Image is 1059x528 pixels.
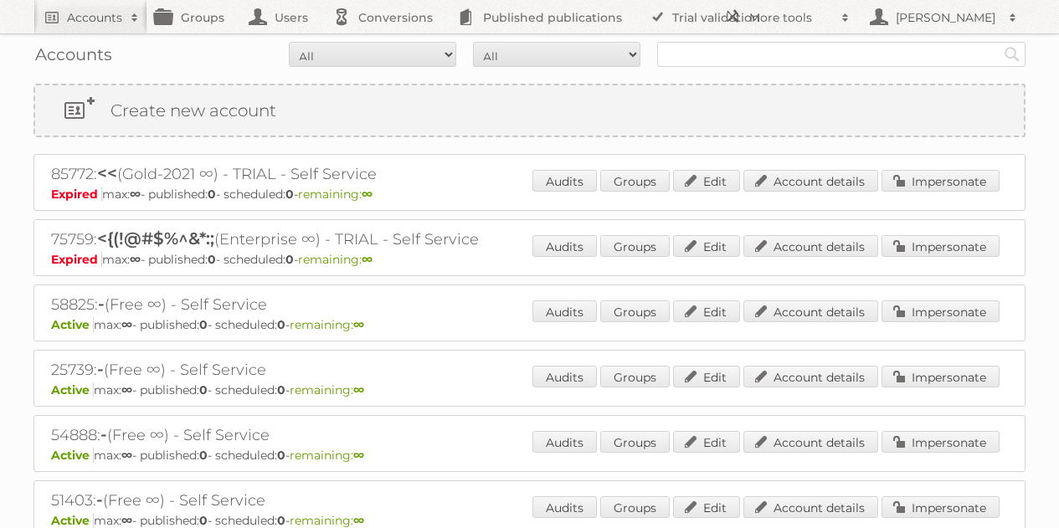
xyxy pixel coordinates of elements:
strong: ∞ [121,448,132,463]
a: Groups [600,366,670,387]
a: Account details [743,496,878,518]
a: Impersonate [882,235,1000,257]
strong: 0 [277,513,285,528]
h2: 25739: (Free ∞) - Self Service [51,359,637,381]
a: Impersonate [882,300,1000,322]
p: max: - published: - scheduled: - [51,187,1008,202]
strong: 0 [277,317,285,332]
h2: 85772: (Gold-2021 ∞) - TRIAL - Self Service [51,163,637,185]
strong: ∞ [362,252,373,267]
a: Audits [532,170,597,192]
span: remaining: [290,317,364,332]
strong: ∞ [121,317,132,332]
span: - [96,490,103,510]
a: Edit [673,366,740,387]
strong: ∞ [130,252,141,267]
a: Edit [673,431,740,453]
span: - [97,359,104,379]
a: Groups [600,431,670,453]
strong: 0 [285,252,294,267]
strong: ∞ [121,513,132,528]
strong: ∞ [362,187,373,202]
span: - [100,424,107,444]
a: Account details [743,170,878,192]
a: Account details [743,431,878,453]
h2: 54888: (Free ∞) - Self Service [51,424,637,446]
a: Account details [743,300,878,322]
a: Audits [532,431,597,453]
a: Groups [600,300,670,322]
p: max: - published: - scheduled: - [51,513,1008,528]
span: Expired [51,252,102,267]
span: - [98,294,105,314]
h2: 75759: (Enterprise ∞) - TRIAL - Self Service [51,228,637,250]
p: max: - published: - scheduled: - [51,317,1008,332]
a: Edit [673,300,740,322]
a: Account details [743,366,878,387]
span: <{(!@#$%^&*:; [97,228,214,249]
a: Groups [600,496,670,518]
a: Impersonate [882,431,1000,453]
p: max: - published: - scheduled: - [51,448,1008,463]
h2: [PERSON_NAME] [892,9,1000,26]
span: Expired [51,187,102,202]
p: max: - published: - scheduled: - [51,252,1008,267]
a: Audits [532,300,597,322]
span: remaining: [298,252,373,267]
a: Groups [600,170,670,192]
strong: 0 [199,513,208,528]
input: Search [1000,42,1025,67]
a: Groups [600,235,670,257]
a: Impersonate [882,366,1000,387]
span: Active [51,513,94,528]
a: Create new account [35,85,1024,136]
a: Edit [673,496,740,518]
a: Edit [673,235,740,257]
strong: 0 [208,252,216,267]
h2: 58825: (Free ∞) - Self Service [51,294,637,315]
strong: 0 [199,448,208,463]
strong: ∞ [353,513,364,528]
a: Impersonate [882,170,1000,192]
span: remaining: [298,187,373,202]
a: Impersonate [882,496,1000,518]
strong: 0 [277,382,285,397]
a: Audits [532,496,597,518]
strong: ∞ [121,382,132,397]
strong: 0 [285,187,294,202]
a: Audits [532,366,597,387]
strong: ∞ [353,317,364,332]
strong: 0 [199,382,208,397]
h2: More tools [749,9,833,26]
span: Active [51,448,94,463]
span: remaining: [290,382,364,397]
a: Audits [532,235,597,257]
span: Active [51,382,94,397]
strong: ∞ [353,448,364,463]
p: max: - published: - scheduled: - [51,382,1008,397]
span: Active [51,317,94,332]
strong: 0 [208,187,216,202]
a: Edit [673,170,740,192]
span: remaining: [290,513,364,528]
span: remaining: [290,448,364,463]
h2: 51403: (Free ∞) - Self Service [51,490,637,511]
strong: ∞ [353,382,364,397]
strong: 0 [277,448,285,463]
span: << [97,163,117,183]
h2: Accounts [67,9,122,26]
strong: ∞ [130,187,141,202]
strong: 0 [199,317,208,332]
a: Account details [743,235,878,257]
